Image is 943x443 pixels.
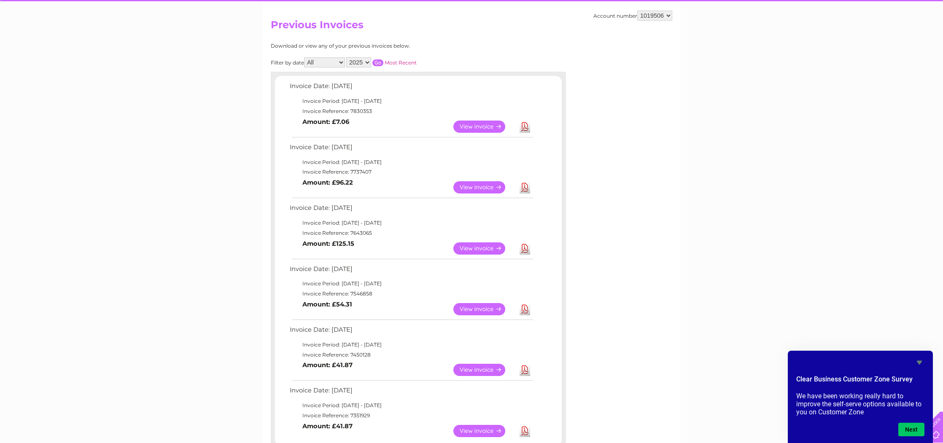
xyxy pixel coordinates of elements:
[302,240,354,247] b: Amount: £125.15
[288,279,534,289] td: Invoice Period: [DATE] - [DATE]
[453,181,515,193] a: View
[288,385,534,400] td: Invoice Date: [DATE]
[887,36,908,42] a: Contact
[288,400,534,411] td: Invoice Period: [DATE] - [DATE]
[839,36,865,42] a: Telecoms
[288,228,534,238] td: Invoice Reference: 7643065
[520,242,530,255] a: Download
[453,364,515,376] a: View
[302,361,353,369] b: Amount: £41.87
[288,157,534,167] td: Invoice Period: [DATE] - [DATE]
[288,106,534,116] td: Invoice Reference: 7830353
[520,121,530,133] a: Download
[796,374,924,389] h2: Clear Business Customer Zone Survey
[795,36,811,42] a: Water
[870,36,882,42] a: Blog
[288,340,534,350] td: Invoice Period: [DATE] - [DATE]
[520,181,530,193] a: Download
[784,4,842,15] a: 0333 014 3131
[914,357,924,368] button: Hide survey
[302,179,353,186] b: Amount: £96.22
[453,303,515,315] a: View
[796,357,924,436] div: Clear Business Customer Zone Survey
[288,81,534,96] td: Invoice Date: [DATE]
[898,423,924,436] button: Next question
[288,96,534,106] td: Invoice Period: [DATE] - [DATE]
[288,350,534,360] td: Invoice Reference: 7450128
[288,202,534,218] td: Invoice Date: [DATE]
[453,121,515,133] a: View
[453,242,515,255] a: View
[816,36,834,42] a: Energy
[520,303,530,315] a: Download
[915,36,935,42] a: Log out
[288,411,534,421] td: Invoice Reference: 7351929
[33,22,76,48] img: logo.png
[520,425,530,437] a: Download
[288,263,534,279] td: Invoice Date: [DATE]
[271,57,492,67] div: Filter by date
[288,218,534,228] td: Invoice Period: [DATE] - [DATE]
[520,364,530,376] a: Download
[302,422,353,430] b: Amount: £41.87
[302,301,352,308] b: Amount: £54.31
[288,167,534,177] td: Invoice Reference: 7737407
[302,118,349,126] b: Amount: £7.06
[288,289,534,299] td: Invoice Reference: 7546858
[593,11,672,21] div: Account number
[271,43,492,49] div: Download or view any of your previous invoices below.
[385,59,417,66] a: Most Recent
[288,142,534,157] td: Invoice Date: [DATE]
[288,324,534,340] td: Invoice Date: [DATE]
[273,5,671,41] div: Clear Business is a trading name of Verastar Limited (registered in [GEOGRAPHIC_DATA] No. 3667643...
[796,392,924,416] p: We have been working really hard to improve the self-serve options available to you on Customer Zone
[453,425,515,437] a: View
[271,19,672,35] h2: Previous Invoices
